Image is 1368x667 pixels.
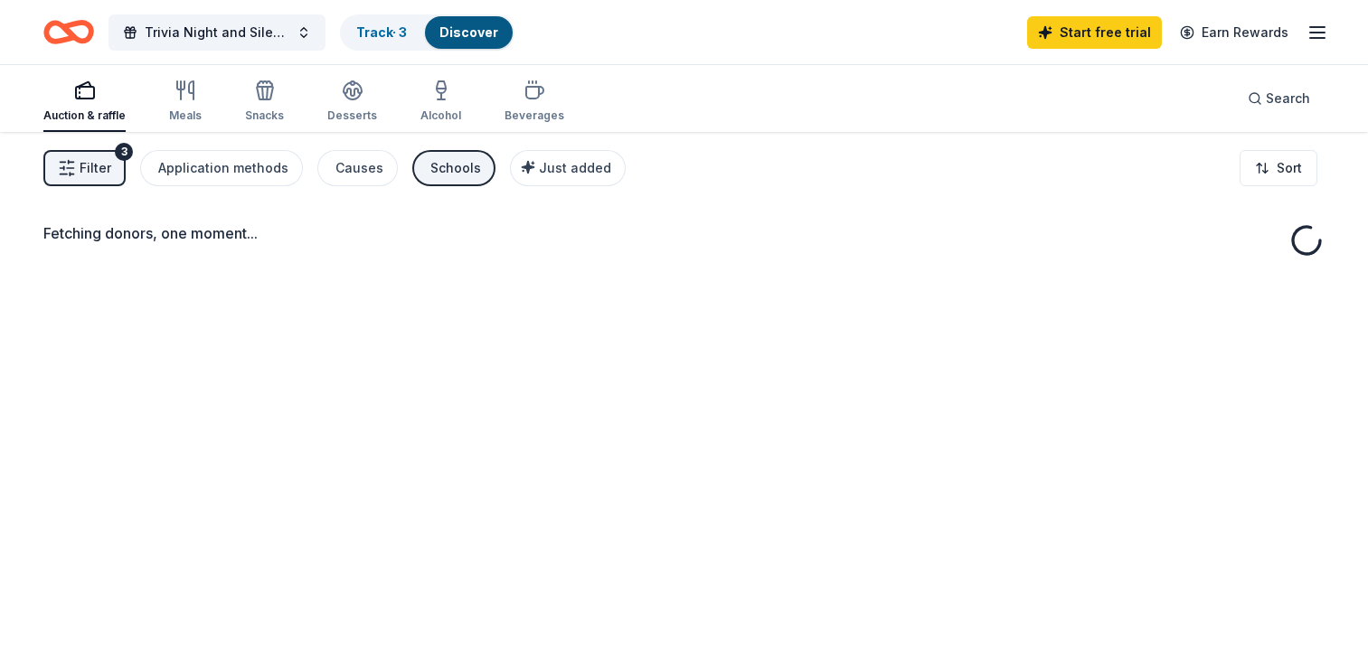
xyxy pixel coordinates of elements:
[1233,80,1325,117] button: Search
[169,108,202,123] div: Meals
[245,72,284,132] button: Snacks
[1266,88,1310,109] span: Search
[245,108,284,123] div: Snacks
[1277,157,1302,179] span: Sort
[439,24,498,40] a: Discover
[539,160,611,175] span: Just added
[108,14,325,51] button: Trivia Night and Silent Auction
[43,72,126,132] button: Auction & raffle
[1169,16,1299,49] a: Earn Rewards
[169,72,202,132] button: Meals
[158,157,288,179] div: Application methods
[145,22,289,43] span: Trivia Night and Silent Auction
[80,157,111,179] span: Filter
[505,108,564,123] div: Beverages
[43,108,126,123] div: Auction & raffle
[1240,150,1317,186] button: Sort
[412,150,495,186] button: Schools
[43,150,126,186] button: Filter3
[327,72,377,132] button: Desserts
[317,150,398,186] button: Causes
[340,14,514,51] button: Track· 3Discover
[140,150,303,186] button: Application methods
[327,108,377,123] div: Desserts
[356,24,407,40] a: Track· 3
[430,157,481,179] div: Schools
[420,72,461,132] button: Alcohol
[115,143,133,161] div: 3
[43,11,94,53] a: Home
[510,150,626,186] button: Just added
[1027,16,1162,49] a: Start free trial
[420,108,461,123] div: Alcohol
[43,222,1325,244] div: Fetching donors, one moment...
[505,72,564,132] button: Beverages
[335,157,383,179] div: Causes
